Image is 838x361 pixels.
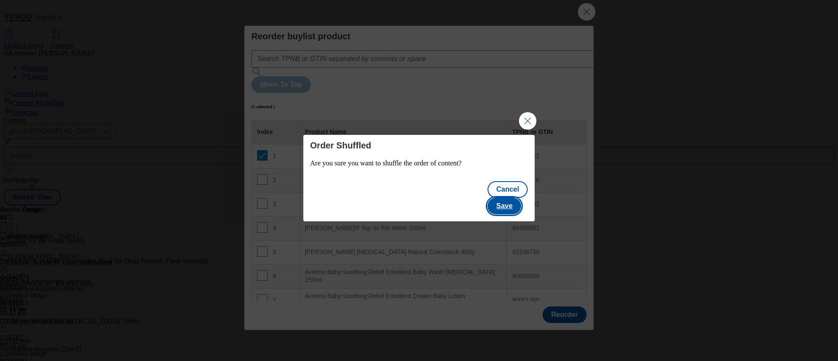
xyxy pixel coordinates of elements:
[488,181,528,198] button: Cancel
[303,135,535,221] div: Modal
[310,159,528,167] p: Are you sure you want to shuffle the order of content?
[519,112,536,130] button: Close Modal
[310,140,528,151] h4: Order Shuffled
[488,198,521,214] button: Save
